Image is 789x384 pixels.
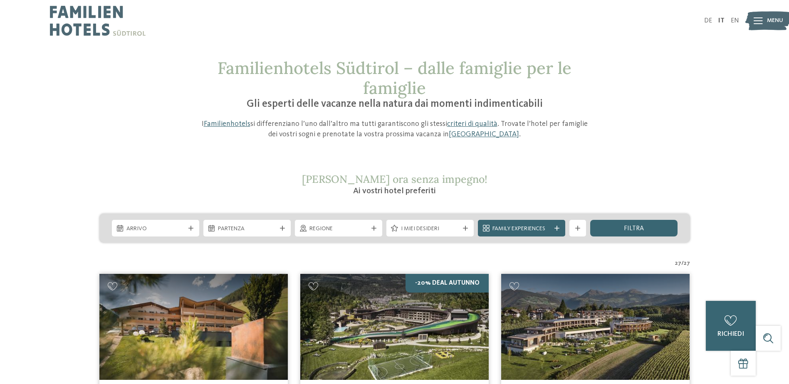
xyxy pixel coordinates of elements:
[501,274,690,380] img: Cercate un hotel per famiglie? Qui troverete solo i migliori!
[300,274,489,380] img: Cercate un hotel per famiglie? Qui troverete solo i migliori!
[204,120,250,128] a: Familienhotels
[309,225,368,233] span: Regione
[684,259,690,268] span: 27
[99,274,288,380] img: Aktiv & Familienhotel Adlernest ****
[218,57,571,98] span: Familienhotels Südtirol – dalle famiglie per le famiglie
[218,225,276,233] span: Partenza
[492,225,551,233] span: Family Experiences
[675,259,681,268] span: 27
[126,225,185,233] span: Arrivo
[449,130,519,138] a: [GEOGRAPHIC_DATA]
[353,187,436,195] span: Ai vostri hotel preferiti
[731,17,739,24] a: EN
[247,99,543,109] span: Gli esperti delle vacanze nella natura dai momenti indimenticabili
[717,331,744,337] span: richiedi
[447,120,497,128] a: criteri di qualità
[401,225,459,233] span: I miei desideri
[718,17,725,24] a: IT
[706,301,756,351] a: richiedi
[767,17,783,25] span: Menu
[302,172,487,186] span: [PERSON_NAME] ora senza impegno!
[197,119,592,140] p: I si differenziano l’uno dall’altro ma tutti garantiscono gli stessi . Trovate l’hotel per famigl...
[704,17,712,24] a: DE
[681,259,684,268] span: /
[624,225,644,232] span: filtra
